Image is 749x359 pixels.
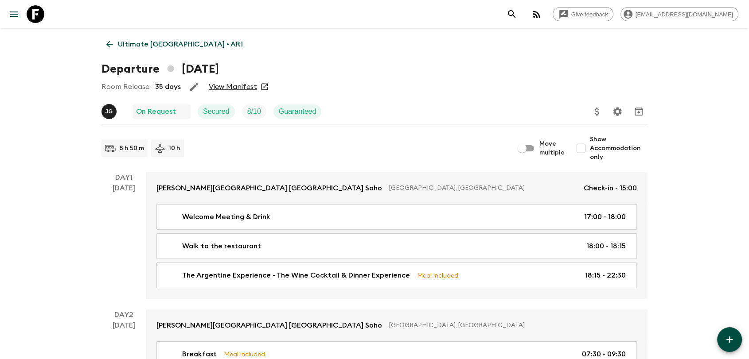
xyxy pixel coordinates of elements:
button: JG [101,104,118,119]
a: [PERSON_NAME][GEOGRAPHIC_DATA] [GEOGRAPHIC_DATA] Soho[GEOGRAPHIC_DATA], [GEOGRAPHIC_DATA] [146,309,648,341]
p: Guaranteed [279,106,316,117]
p: Day 2 [101,309,146,320]
p: Ultimate [GEOGRAPHIC_DATA] • AR1 [118,39,243,50]
p: 18:00 - 18:15 [586,241,626,251]
p: Welcome Meeting & Drink [182,212,270,222]
span: [EMAIL_ADDRESS][DOMAIN_NAME] [631,11,738,18]
button: menu [5,5,23,23]
button: Settings [609,103,626,120]
p: 18:15 - 22:30 [585,270,626,281]
a: Walk to the restaurant18:00 - 18:15 [156,233,637,259]
span: Give feedback [566,11,613,18]
p: Room Release: [101,81,151,92]
p: Check-in - 15:00 [584,183,637,193]
p: 10 h [169,144,180,153]
a: The Argentine Experience - The Wine Cocktail & Dinner ExperienceMeal Included18:15 - 22:30 [156,262,637,288]
p: On Request [136,106,176,117]
button: Archive (Completed, Cancelled or Unsynced Departures only) [630,103,648,120]
a: [PERSON_NAME][GEOGRAPHIC_DATA] [GEOGRAPHIC_DATA] Soho[GEOGRAPHIC_DATA], [GEOGRAPHIC_DATA]Check-in... [146,172,648,204]
p: Meal Included [224,349,265,359]
span: Jessica Giachello [101,107,118,114]
h1: Departure [DATE] [101,60,219,78]
p: 8 h 50 m [119,144,144,153]
button: search adventures [503,5,521,23]
p: Secured [203,106,230,117]
a: Welcome Meeting & Drink17:00 - 18:00 [156,204,637,230]
a: Ultimate [GEOGRAPHIC_DATA] • AR1 [101,35,248,53]
button: Update Price, Early Bird Discount and Costs [588,103,606,120]
span: Show Accommodation only [590,135,648,162]
p: The Argentine Experience - The Wine Cocktail & Dinner Experience [182,270,410,281]
a: View Manifest [209,82,257,91]
p: Meal Included [417,270,458,280]
p: 17:00 - 18:00 [584,212,626,222]
div: [DATE] [113,183,135,299]
p: 35 days [155,81,181,92]
p: [PERSON_NAME][GEOGRAPHIC_DATA] [GEOGRAPHIC_DATA] Soho [156,320,382,331]
p: 8 / 10 [247,106,261,117]
p: J G [105,108,113,115]
p: Day 1 [101,172,146,183]
p: Walk to the restaurant [182,241,261,251]
span: Move multiple [539,139,565,157]
div: Trip Fill [242,104,266,119]
p: [GEOGRAPHIC_DATA], [GEOGRAPHIC_DATA] [389,184,577,193]
div: [EMAIL_ADDRESS][DOMAIN_NAME] [620,7,738,21]
p: [PERSON_NAME][GEOGRAPHIC_DATA] [GEOGRAPHIC_DATA] Soho [156,183,382,193]
div: Secured [198,104,235,119]
a: Give feedback [553,7,613,21]
p: [GEOGRAPHIC_DATA], [GEOGRAPHIC_DATA] [389,321,630,330]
